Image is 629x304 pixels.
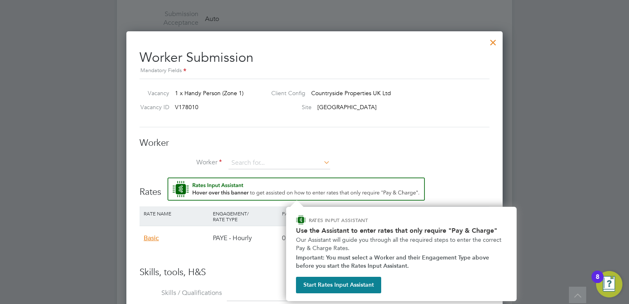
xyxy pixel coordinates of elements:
div: Engagement/ Rate Type [211,206,280,226]
input: Search for... [228,157,330,169]
p: RATES INPUT ASSISTANT [309,217,412,224]
div: How to input Rates that only require Pay & Charge [286,207,517,301]
div: Charge (£) [439,206,487,220]
label: Worker [140,158,222,167]
h3: Skills, tools, H&S [140,267,489,278]
button: Rate Assistant [168,178,425,201]
button: Open Resource Center, 8 new notifications [596,271,622,297]
span: Countryside Properties UK Ltd [311,89,391,97]
div: PAYE - Hourly [211,226,280,250]
div: 8 [596,277,599,288]
label: Site [265,103,312,111]
h3: Rates [140,178,489,198]
label: Vacancy ID [136,103,169,111]
span: 1 x Handy Person (Zone 1) [175,89,244,97]
div: Agency Markup [398,206,439,226]
button: Start Rates Input Assistant [296,277,381,293]
label: Client Config [265,89,305,97]
h3: Worker [140,137,489,149]
div: Rate Name [142,206,211,220]
label: Skills / Qualifications [140,289,222,297]
h2: Worker Submission [140,43,489,75]
strong: Important: You must select a Worker and their Engagement Type above before you start the Rates In... [296,254,491,269]
label: Vacancy [136,89,169,97]
img: ENGAGE Assistant Icon [296,215,306,225]
div: Mandatory Fields [140,66,489,75]
span: V178010 [175,103,198,111]
div: Pay Rate (£) [280,206,321,220]
span: [GEOGRAPHIC_DATA] [317,103,377,111]
div: Holiday Pay [321,206,363,226]
p: Our Assistant will guide you through all the required steps to enter the correct Pay & Charge Rates. [296,236,507,252]
h2: Use the Assistant to enter rates that only require "Pay & Charge" [296,227,507,234]
div: 0.00 [280,226,321,250]
div: Employer Cost [363,206,398,226]
span: Basic [144,234,159,242]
